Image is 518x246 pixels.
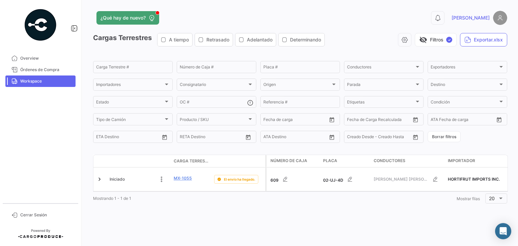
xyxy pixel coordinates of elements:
span: ¿Qué hay de nuevo? [100,14,146,21]
input: Creado Hasta [379,135,409,140]
input: Desde [263,118,276,123]
span: Importador [448,158,475,164]
img: powered-by.png [24,8,57,42]
span: [PERSON_NAME] [PERSON_NAME] [374,176,429,182]
span: El envío ha llegado. [224,177,255,182]
span: [PERSON_NAME] [452,14,490,21]
span: Conductores [347,66,414,70]
span: Overview [20,55,73,61]
span: Exportadores [431,66,498,70]
span: 20 [489,195,495,201]
button: Open calendar [160,132,170,142]
span: visibility_off [419,36,427,44]
span: Origen [263,83,331,88]
span: Importadores [96,83,164,88]
datatable-header-cell: Número de Caja [266,155,320,167]
datatable-header-cell: Importador [445,155,506,167]
button: Retrasado [195,33,233,46]
a: Workspace [5,75,76,87]
button: Open calendar [494,115,504,125]
input: Hasta [280,118,311,123]
span: Adelantado [247,36,272,43]
datatable-header-cell: Delay Status [211,158,265,164]
div: 609 [270,173,318,186]
span: Iniciado [110,176,125,182]
span: HORTIFRUT IMPORTS INC. [448,177,500,182]
span: Número de Caja [270,158,307,164]
button: ¿Qué hay de nuevo? [96,11,159,25]
datatable-header-cell: Placa [320,155,371,167]
button: A tiempo [157,33,192,46]
input: Desde [347,118,359,123]
datatable-header-cell: Estado [107,158,171,164]
a: Overview [5,53,76,64]
span: Consignatario [180,83,247,88]
span: Órdenes de Compra [20,67,73,73]
img: placeholder-user.png [493,11,507,25]
datatable-header-cell: Carga Terrestre # [171,155,211,167]
button: visibility_offFiltros✓ [415,33,457,47]
input: ATA Desde [431,118,451,123]
input: Hasta [197,135,227,140]
h3: Cargas Terrestres [93,33,327,47]
span: Condición [431,101,498,105]
a: Expand/Collapse Row [96,176,103,183]
datatable-header-cell: Conductores [371,155,445,167]
button: Open calendar [327,115,337,125]
a: Órdenes de Compra [5,64,76,75]
span: Etiquetas [347,101,414,105]
button: Open calendar [327,132,337,142]
span: A tiempo [169,36,189,43]
span: Destino [431,83,498,88]
button: Open calendar [410,132,421,142]
span: Cerrar Sesión [20,212,73,218]
button: Borrar filtros [428,131,461,142]
span: Conductores [374,158,405,164]
div: 02-UJ-4D [323,173,368,186]
span: Determinando [290,36,321,43]
div: Abrir Intercom Messenger [495,223,511,239]
span: Workspace [20,78,73,84]
input: ATA Hasta [456,118,486,123]
span: Tipo de Camión [96,118,164,123]
span: Parada [347,83,414,88]
span: Carga Terrestre # [174,158,209,164]
input: Desde [180,135,192,140]
button: Determinando [279,33,324,46]
span: Producto / SKU [180,118,247,123]
button: Adelantado [235,33,276,46]
span: Placa [323,158,337,164]
input: Creado Desde [347,135,374,140]
span: Estado [96,101,164,105]
input: Desde [96,135,108,140]
span: Mostrar filas [457,196,480,201]
button: Open calendar [243,132,253,142]
input: ATA Hasta [289,135,319,140]
span: Mostrando 1 - 1 de 1 [93,196,131,201]
button: Open calendar [410,115,421,125]
span: ✓ [446,37,452,43]
a: MX-1055 [174,175,192,181]
input: Hasta [113,135,143,140]
span: Retrasado [206,36,229,43]
button: Exportar.xlsx [460,33,507,47]
input: Hasta [364,118,394,123]
input: ATA Desde [263,135,284,140]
